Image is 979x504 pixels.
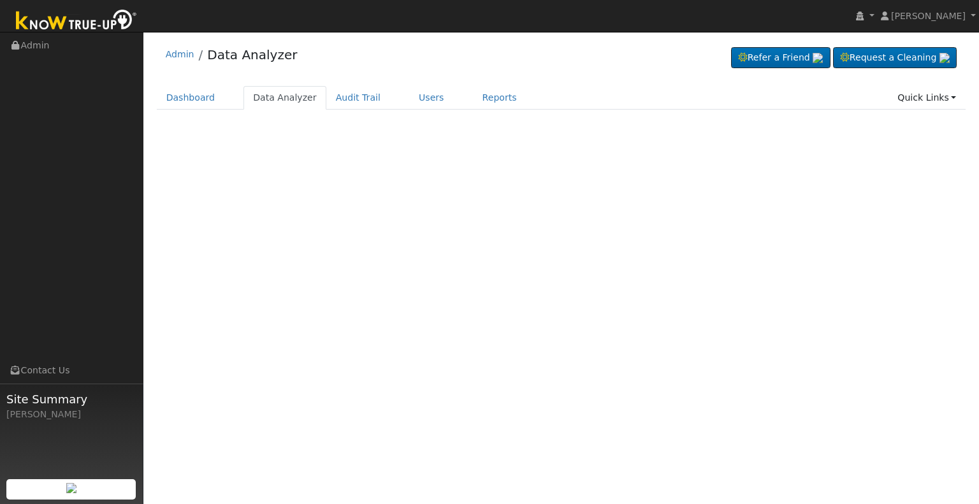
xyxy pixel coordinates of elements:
a: Request a Cleaning [833,47,957,69]
img: retrieve [939,53,950,63]
a: Refer a Friend [731,47,830,69]
img: Know True-Up [10,7,143,36]
a: Reports [473,86,526,110]
div: [PERSON_NAME] [6,408,136,421]
a: Data Analyzer [243,86,326,110]
a: Dashboard [157,86,225,110]
img: retrieve [813,53,823,63]
span: Site Summary [6,391,136,408]
a: Audit Trail [326,86,390,110]
a: Admin [166,49,194,59]
img: retrieve [66,483,76,493]
a: Data Analyzer [207,47,297,62]
a: Users [409,86,454,110]
span: [PERSON_NAME] [891,11,966,21]
a: Quick Links [888,86,966,110]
